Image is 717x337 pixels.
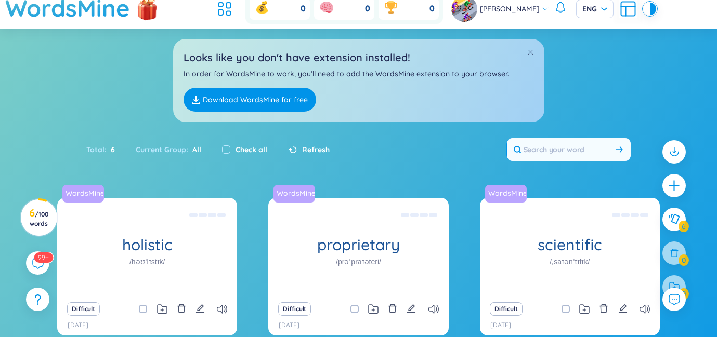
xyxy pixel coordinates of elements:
[485,185,531,203] a: WordsMine
[599,304,608,313] span: delete
[480,236,660,254] h1: scientific
[429,3,435,15] span: 0
[388,304,397,313] span: delete
[129,256,165,267] h1: /həʊˈlɪstɪk/
[68,320,88,330] p: [DATE]
[125,139,212,160] div: Current Group :
[107,144,115,155] span: 6
[336,256,381,267] h1: /prəˈpraɪəteri/
[618,304,628,313] span: edit
[272,188,316,198] a: WordsMine
[184,49,534,65] h2: Looks like you don't have extension installed!
[273,185,319,203] a: WordsMine
[668,179,681,192] span: plus
[388,302,397,316] button: delete
[550,256,590,267] h1: /ˌsaɪənˈtɪfɪk/
[278,302,311,316] button: Difficult
[34,252,53,263] sup: 582
[195,304,205,313] span: edit
[184,88,316,112] a: Download WordsMine for free
[490,302,523,316] button: Difficult
[30,210,48,227] span: / 100 words
[279,320,299,330] p: [DATE]
[61,188,105,198] a: WordsMine
[184,68,534,79] p: In order for WordsMine to work, you'll need to add the WordsMine extension to your browser.
[268,236,448,254] h1: proprietary
[302,144,330,155] span: Refresh
[599,302,608,316] button: delete
[195,302,205,316] button: edit
[490,320,511,330] p: [DATE]
[177,304,186,313] span: delete
[618,302,628,316] button: edit
[480,3,540,15] span: [PERSON_NAME]
[177,302,186,316] button: delete
[507,138,608,161] input: Search your word
[484,188,528,198] a: WordsMine
[236,144,267,155] label: Check all
[27,209,50,227] h3: 6
[407,302,416,316] button: edit
[407,304,416,313] span: edit
[188,145,201,154] span: All
[301,3,306,15] span: 0
[62,185,108,203] a: WordsMine
[57,236,237,254] h1: holistic
[67,302,100,316] button: Difficult
[365,3,370,15] span: 0
[86,139,125,160] div: Total :
[582,4,607,14] span: ENG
